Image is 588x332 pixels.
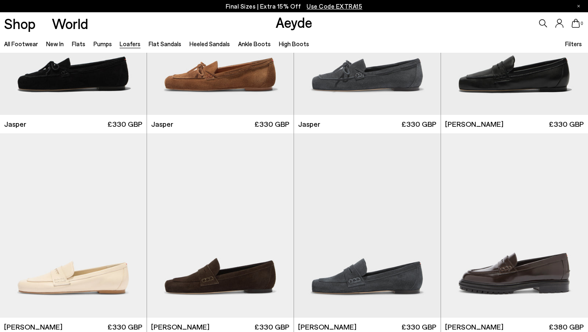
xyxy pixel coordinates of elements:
span: £330 GBP [254,119,290,129]
span: [PERSON_NAME] [4,322,62,332]
span: Jasper [151,119,173,129]
a: Ankle Boots [238,40,271,47]
span: Navigate to /collections/ss25-final-sizes [307,2,362,10]
span: £330 GBP [401,322,437,332]
a: World [52,16,88,31]
span: £380 GBP [549,322,584,332]
span: £330 GBP [254,322,290,332]
span: £330 GBP [107,322,143,332]
img: Leon Loafers [441,133,588,318]
span: Jasper [298,119,320,129]
a: High Boots [279,40,309,47]
a: Heeled Sandals [189,40,230,47]
a: Loafers [120,40,140,47]
span: [PERSON_NAME] [445,119,503,129]
a: Jasper £330 GBP [294,115,441,133]
a: Shop [4,16,36,31]
a: Flats [72,40,85,47]
img: Lana Suede Loafers [147,133,294,318]
a: New In [46,40,64,47]
span: £330 GBP [549,119,584,129]
span: Jasper [4,119,26,129]
span: [PERSON_NAME] [298,322,356,332]
a: Jasper £330 GBP [147,115,294,133]
span: [PERSON_NAME] [445,322,503,332]
a: Pumps [94,40,112,47]
a: Aeyde [276,13,312,31]
a: 0 [572,19,580,28]
a: All Footwear [4,40,38,47]
img: Lana Suede Loafers [294,133,441,318]
span: Filters [565,40,582,47]
span: [PERSON_NAME] [151,322,209,332]
a: [PERSON_NAME] £330 GBP [441,115,588,133]
span: 0 [580,21,584,26]
span: £330 GBP [401,119,437,129]
a: Flat Sandals [149,40,181,47]
span: £330 GBP [107,119,143,129]
p: Final Sizes | Extra 15% Off [226,1,363,11]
